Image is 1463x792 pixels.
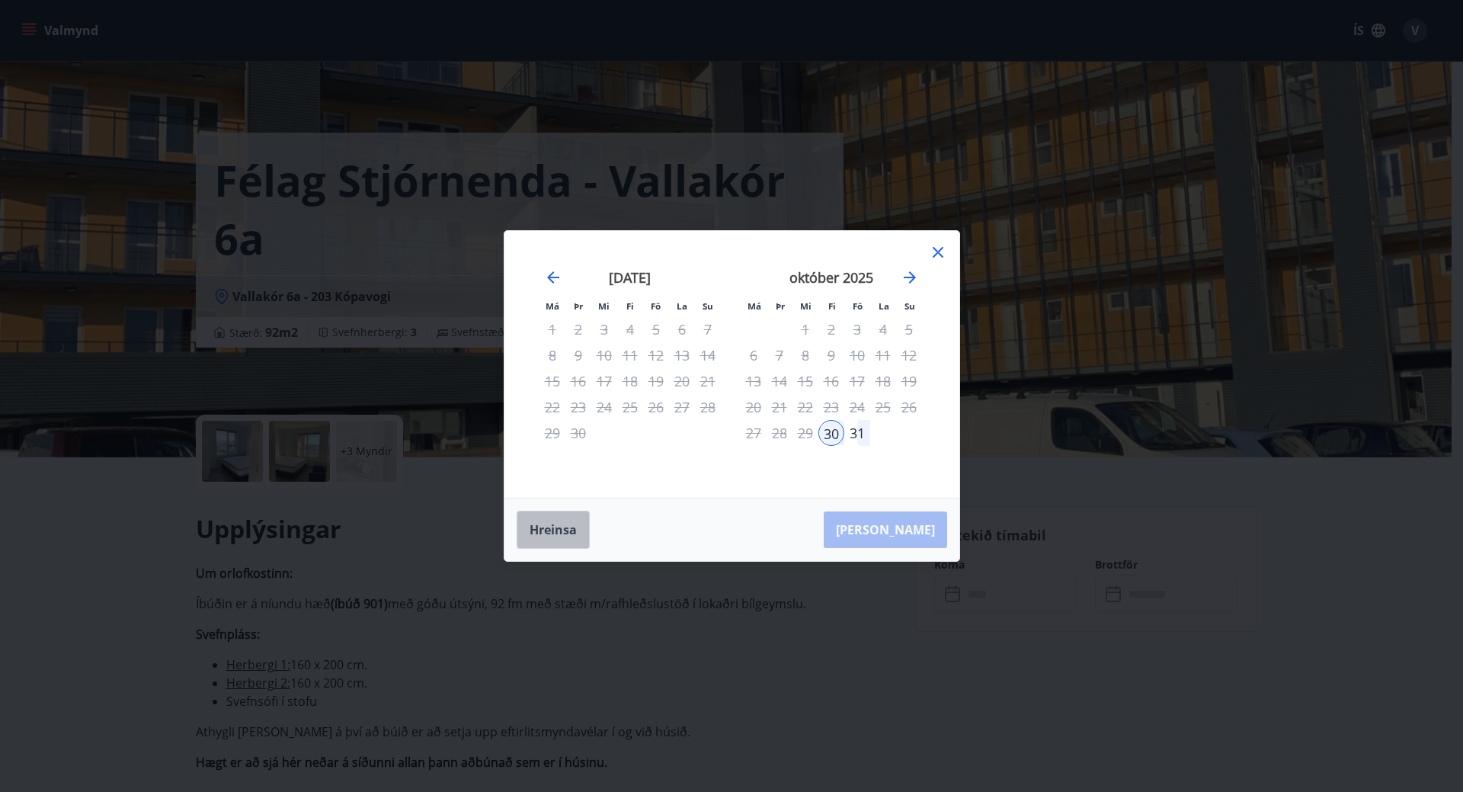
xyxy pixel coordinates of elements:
[539,342,565,368] td: Not available. mánudagur, 8. september 2025
[591,394,617,420] td: Not available. miðvikudagur, 24. september 2025
[565,394,591,420] td: Not available. þriðjudagur, 23. september 2025
[741,394,767,420] td: Not available. mánudagur, 20. október 2025
[565,420,591,446] td: Not available. þriðjudagur, 30. september 2025
[741,368,767,394] td: Not available. mánudagur, 13. október 2025
[574,300,583,312] small: Þr
[767,394,792,420] td: Not available. þriðjudagur, 21. október 2025
[539,394,565,420] td: Not available. mánudagur, 22. september 2025
[844,394,870,420] td: Not available. föstudagur, 24. október 2025
[643,394,669,420] div: Aðeins útritun í boði
[792,420,818,446] td: Not available. miðvikudagur, 29. október 2025
[767,342,792,368] td: Not available. þriðjudagur, 7. október 2025
[651,300,661,312] small: Fö
[789,268,873,287] strong: október 2025
[870,342,896,368] td: Not available. laugardagur, 11. október 2025
[643,368,669,394] td: Not available. föstudagur, 19. september 2025
[598,300,610,312] small: Mi
[896,342,922,368] td: Not available. sunnudagur, 12. október 2025
[879,300,889,312] small: La
[617,394,643,420] td: Not available. fimmtudagur, 25. september 2025
[853,300,863,312] small: Fö
[695,368,721,394] td: Not available. sunnudagur, 21. september 2025
[539,420,565,446] td: Not available. mánudagur, 29. september 2025
[626,300,634,312] small: Fi
[643,394,669,420] td: Not available. föstudagur, 26. september 2025
[828,300,836,312] small: Fi
[617,342,643,368] td: Not available. fimmtudagur, 11. september 2025
[748,300,761,312] small: Má
[818,420,844,446] td: Selected as start date. fimmtudagur, 30. október 2025
[695,316,721,342] td: Not available. sunnudagur, 7. september 2025
[703,300,713,312] small: Su
[643,342,669,368] td: Not available. föstudagur, 12. september 2025
[844,368,870,394] td: Not available. föstudagur, 17. október 2025
[695,342,721,368] td: Not available. sunnudagur, 14. september 2025
[844,316,870,342] td: Not available. föstudagur, 3. október 2025
[818,316,844,342] td: Not available. fimmtudagur, 2. október 2025
[844,342,870,368] td: Not available. föstudagur, 10. október 2025
[901,268,919,287] div: Move forward to switch to the next month.
[591,316,617,342] td: Not available. miðvikudagur, 3. september 2025
[565,316,591,342] td: Not available. þriðjudagur, 2. september 2025
[767,368,792,394] td: Not available. þriðjudagur, 14. október 2025
[565,368,591,394] td: Not available. þriðjudagur, 16. september 2025
[669,368,695,394] td: Not available. laugardagur, 20. september 2025
[776,300,785,312] small: Þr
[617,316,643,342] td: Not available. fimmtudagur, 4. september 2025
[792,342,818,368] td: Not available. miðvikudagur, 8. október 2025
[818,368,844,394] div: Aðeins útritun í boði
[896,368,922,394] td: Not available. sunnudagur, 19. október 2025
[792,316,818,342] td: Not available. miðvikudagur, 1. október 2025
[870,316,896,342] td: Not available. laugardagur, 4. október 2025
[609,268,651,287] strong: [DATE]
[818,342,844,368] div: Aðeins útritun í boði
[870,394,896,420] td: Not available. laugardagur, 25. október 2025
[677,300,687,312] small: La
[818,420,844,446] div: 30
[591,368,617,394] td: Not available. miðvikudagur, 17. september 2025
[565,342,591,368] td: Not available. þriðjudagur, 9. september 2025
[792,368,818,394] td: Not available. miðvikudagur, 15. október 2025
[792,394,818,420] div: Aðeins útritun í boði
[523,249,941,479] div: Calendar
[539,368,565,394] td: Not available. mánudagur, 15. september 2025
[546,300,559,312] small: Má
[792,394,818,420] td: Not available. miðvikudagur, 22. október 2025
[741,420,767,446] td: Not available. mánudagur, 27. október 2025
[695,394,721,420] td: Not available. sunnudagur, 28. september 2025
[741,342,767,368] td: Not available. mánudagur, 6. október 2025
[800,300,812,312] small: Mi
[643,368,669,394] div: Aðeins útritun í boði
[544,268,562,287] div: Move backward to switch to the previous month.
[539,316,565,342] td: Not available. mánudagur, 1. september 2025
[818,368,844,394] td: Not available. fimmtudagur, 16. október 2025
[617,368,643,394] td: Not available. fimmtudagur, 18. september 2025
[591,342,617,368] td: Not available. miðvikudagur, 10. september 2025
[870,368,896,394] td: Not available. laugardagur, 18. október 2025
[818,342,844,368] td: Not available. fimmtudagur, 9. október 2025
[517,511,590,549] button: Hreinsa
[844,420,870,446] div: 31
[904,300,915,312] small: Su
[818,394,844,420] td: Not available. fimmtudagur, 23. október 2025
[669,316,695,342] td: Not available. laugardagur, 6. september 2025
[669,394,695,420] td: Not available. laugardagur, 27. september 2025
[844,420,870,446] td: Choose föstudagur, 31. október 2025 as your check-out date. It’s available.
[767,420,792,446] td: Not available. þriðjudagur, 28. október 2025
[896,394,922,420] td: Not available. sunnudagur, 26. október 2025
[643,316,669,342] td: Not available. föstudagur, 5. september 2025
[896,316,922,342] td: Not available. sunnudagur, 5. október 2025
[669,342,695,368] td: Not available. laugardagur, 13. september 2025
